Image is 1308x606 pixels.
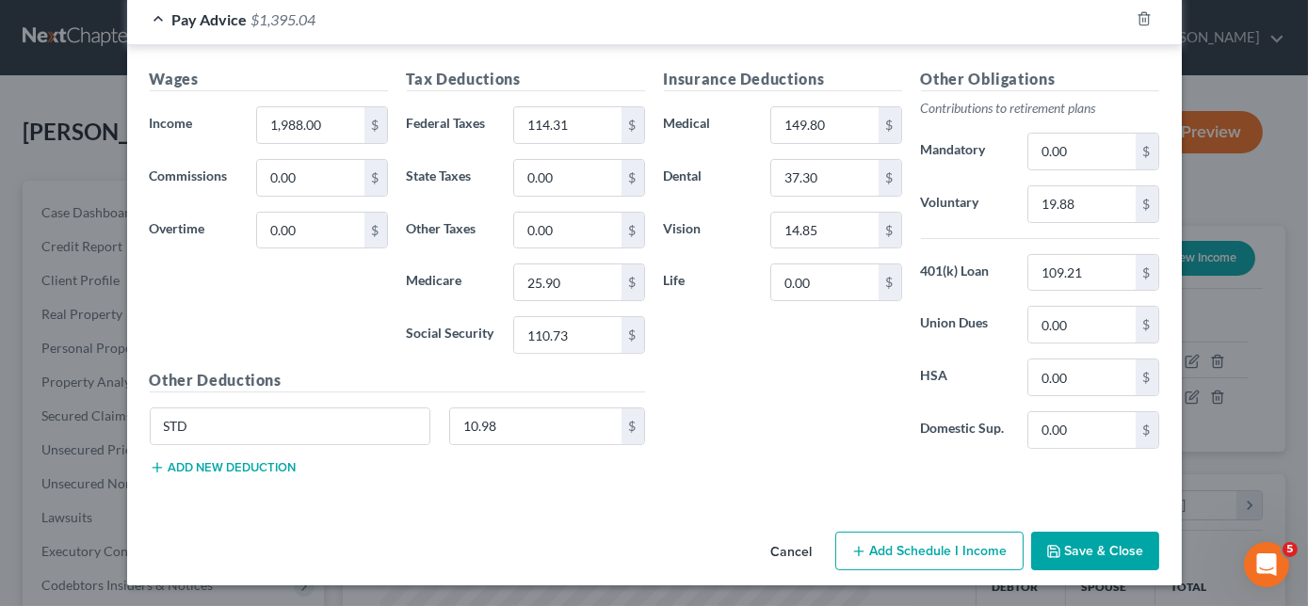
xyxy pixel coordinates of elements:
div: $ [622,317,644,353]
h5: Other Deductions [150,369,645,392]
label: Medical [654,106,762,144]
input: 0.00 [1028,412,1135,448]
h5: Insurance Deductions [664,68,902,91]
div: $ [364,107,387,143]
input: 0.00 [514,317,621,353]
span: 5 [1283,542,1298,557]
label: Dental [654,159,762,197]
div: $ [1136,255,1158,291]
label: Domestic Sup. [912,411,1019,449]
button: Save & Close [1031,532,1159,571]
label: Voluntary [912,185,1019,223]
label: Life [654,263,762,301]
label: Commissions [140,159,248,197]
div: $ [879,160,901,196]
span: $1,395.04 [251,10,316,28]
label: Social Security [397,316,505,354]
iframe: Intercom live chat [1244,542,1289,587]
div: $ [622,264,644,300]
label: Vision [654,212,762,249]
div: $ [1136,359,1158,395]
input: 0.00 [771,264,878,300]
span: Pay Advice [172,10,248,28]
input: 0.00 [257,107,363,143]
input: 0.00 [514,264,621,300]
label: State Taxes [397,159,505,197]
div: $ [1136,186,1158,222]
input: 0.00 [450,408,622,444]
div: $ [622,408,644,444]
input: 0.00 [771,160,878,196]
input: 0.00 [1028,186,1135,222]
input: 0.00 [1028,134,1135,169]
input: 0.00 [514,160,621,196]
label: Overtime [140,212,248,249]
button: Add new deduction [150,460,297,475]
div: $ [622,160,644,196]
button: Cancel [756,534,828,571]
div: $ [622,107,644,143]
input: 0.00 [257,213,363,248]
p: Contributions to retirement plans [921,99,1159,118]
label: 401(k) Loan [912,254,1019,292]
div: $ [1136,307,1158,343]
h5: Tax Deductions [407,68,645,91]
input: 0.00 [1028,255,1135,291]
span: Income [150,115,193,131]
div: $ [622,213,644,248]
input: 0.00 [771,213,878,248]
input: 0.00 [1028,307,1135,343]
label: Other Taxes [397,212,505,249]
input: 0.00 [514,213,621,248]
label: Medicare [397,263,505,301]
input: 0.00 [1028,359,1135,395]
input: 0.00 [257,160,363,196]
label: Federal Taxes [397,106,505,144]
div: $ [364,213,387,248]
input: 0.00 [771,107,878,143]
h5: Other Obligations [921,68,1159,91]
div: $ [364,160,387,196]
div: $ [1136,134,1158,169]
label: Union Dues [912,306,1019,343]
label: HSA [912,359,1019,396]
div: $ [1136,412,1158,448]
div: $ [879,213,901,248]
input: Specify... [151,408,430,444]
input: 0.00 [514,107,621,143]
div: $ [879,264,901,300]
h5: Wages [150,68,388,91]
label: Mandatory [912,133,1019,170]
div: $ [879,107,901,143]
button: Add Schedule I Income [835,532,1024,571]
